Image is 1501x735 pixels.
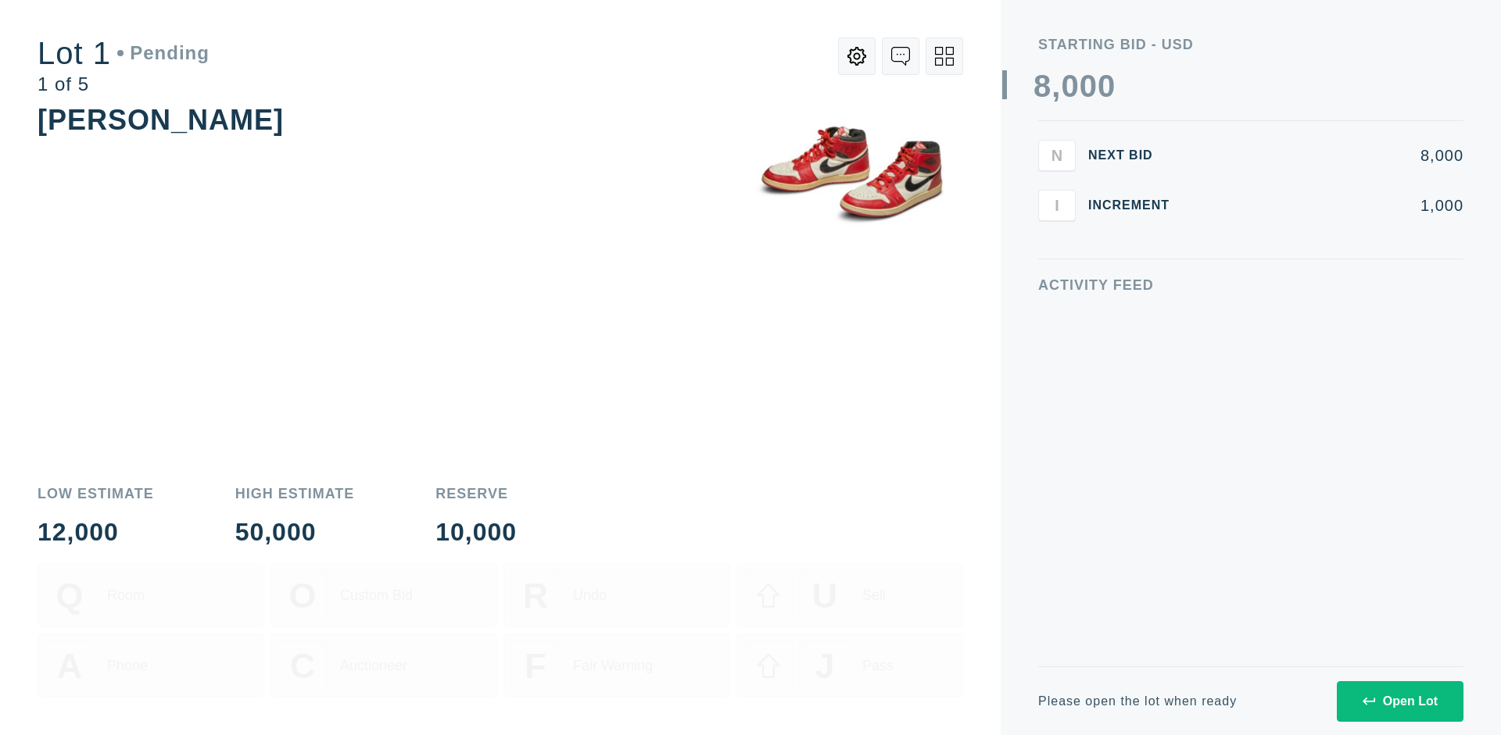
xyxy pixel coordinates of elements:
button: I [1038,190,1076,221]
div: Low Estimate [38,487,154,501]
div: 1,000 [1195,198,1463,213]
div: Activity Feed [1038,278,1463,292]
div: Please open the lot when ready [1038,695,1237,708]
div: 10,000 [435,519,517,544]
span: N [1051,146,1062,164]
div: [PERSON_NAME] [38,104,284,136]
div: Open Lot [1363,694,1438,708]
button: N [1038,140,1076,171]
div: Starting Bid - USD [1038,37,1463,52]
div: 8,000 [1195,148,1463,163]
span: I [1055,196,1059,214]
div: Next Bid [1088,149,1182,162]
div: 0 [1080,70,1098,102]
div: 0 [1098,70,1116,102]
div: 1 of 5 [38,75,210,94]
div: Increment [1088,199,1182,212]
div: Lot 1 [38,37,210,69]
div: 50,000 [235,519,355,544]
div: 0 [1061,70,1079,102]
div: High Estimate [235,487,355,501]
div: Pending [117,44,210,62]
div: 12,000 [38,519,154,544]
button: Open Lot [1337,681,1463,722]
div: , [1051,70,1061,383]
div: 8 [1034,70,1051,102]
div: Reserve [435,487,517,501]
